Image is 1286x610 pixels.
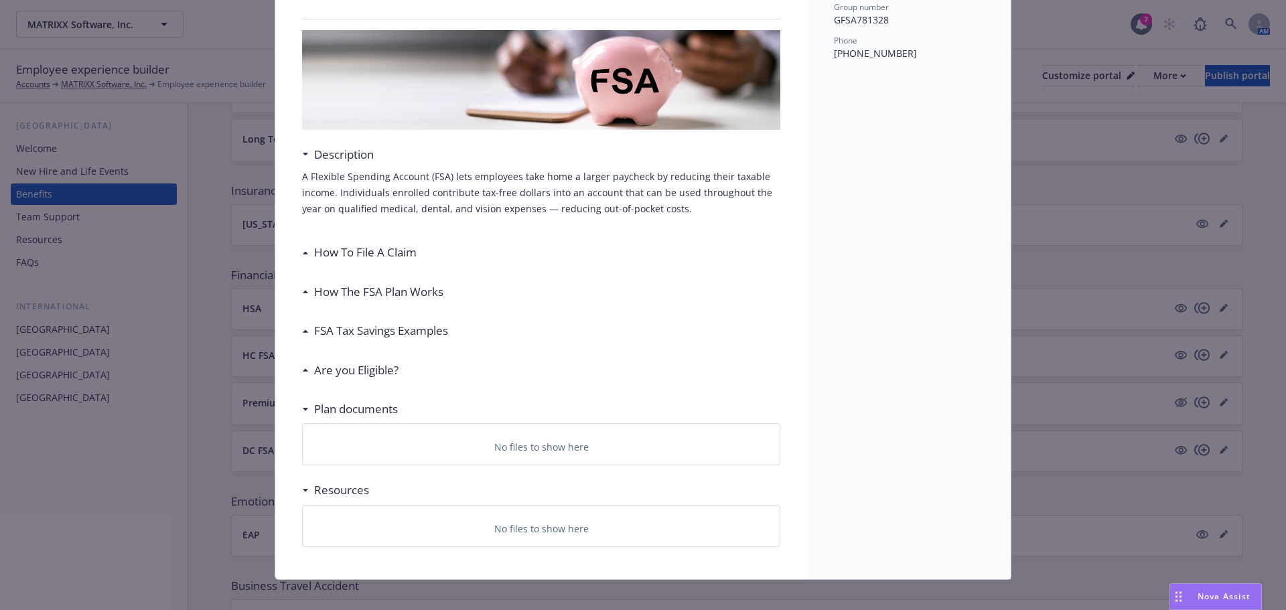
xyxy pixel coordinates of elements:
p: No files to show here [494,522,589,536]
h3: Are you Eligible? [314,362,399,379]
button: Nova Assist [1169,583,1262,610]
span: Phone [834,35,857,46]
div: Resources [302,481,369,499]
h3: How The FSA Plan Works [314,283,443,301]
div: Description [302,146,374,163]
p: GFSA781328 [834,13,984,27]
p: No files to show here [494,440,589,454]
h3: How To File A Claim [314,244,417,261]
p: [PHONE_NUMBER] [834,46,984,60]
p: A Flexible Spending Account (FSA) lets employees take home a larger paycheck by reducing their ta... [302,169,780,217]
h3: Plan documents [314,400,398,418]
div: How The FSA Plan Works [302,283,443,301]
img: banner [302,30,780,130]
div: Are you Eligible? [302,362,399,379]
h3: Description [314,146,374,163]
div: Drag to move [1170,584,1187,609]
span: Nova Assist [1198,591,1251,602]
div: Plan documents [302,400,398,418]
h3: Resources [314,481,369,499]
h3: FSA Tax Savings Examples [314,322,448,339]
span: Group number [834,1,889,13]
div: FSA Tax Savings Examples [302,322,448,339]
div: How To File A Claim [302,244,417,261]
